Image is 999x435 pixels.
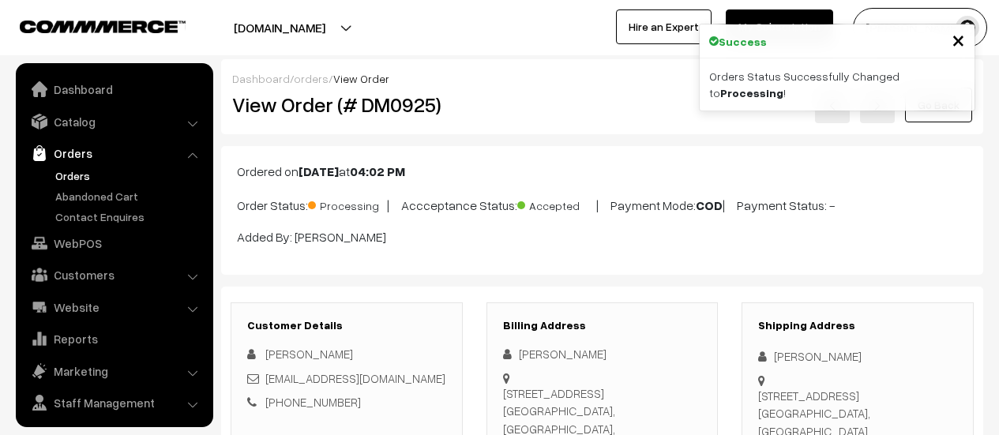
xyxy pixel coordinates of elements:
h3: Customer Details [247,319,446,332]
a: Contact Enquires [51,208,208,225]
div: [PERSON_NAME] [758,347,957,366]
div: / / [232,70,972,87]
a: Reports [20,324,208,353]
span: Processing [308,193,387,214]
a: Orders [51,167,208,184]
span: View Order [333,72,389,85]
p: Added By: [PERSON_NAME] [237,227,967,246]
a: Dashboard [232,72,290,85]
a: COMMMERCE [20,16,158,35]
div: [PERSON_NAME] [503,345,702,363]
a: [PHONE_NUMBER] [265,395,361,409]
div: Orders Status Successfully Changed to ! [700,58,975,111]
span: Accepted [517,193,596,214]
p: Ordered on at [237,162,967,181]
a: Catalog [20,107,208,136]
img: COMMMERCE [20,21,186,32]
a: Staff Management [20,388,208,417]
button: [PERSON_NAME] [853,8,987,47]
a: Dashboard [20,75,208,103]
img: user [956,16,979,39]
a: Hire an Expert [616,9,712,44]
strong: Success [719,33,767,50]
a: Orders [20,139,208,167]
h3: Shipping Address [758,319,957,332]
a: [EMAIL_ADDRESS][DOMAIN_NAME] [265,371,445,385]
a: Marketing [20,357,208,385]
h3: Billing Address [503,319,702,332]
span: × [952,24,965,54]
a: My Subscription [726,9,833,44]
span: [PERSON_NAME] [265,347,353,361]
a: Customers [20,261,208,289]
button: Close [952,28,965,51]
p: Order Status: | Accceptance Status: | Payment Mode: | Payment Status: - [237,193,967,215]
h2: View Order (# DM0925) [232,92,463,117]
strong: Processing [720,86,783,99]
a: Website [20,293,208,321]
a: WebPOS [20,229,208,257]
b: [DATE] [299,163,339,179]
a: Abandoned Cart [51,188,208,204]
b: COD [696,197,723,213]
a: orders [294,72,329,85]
button: [DOMAIN_NAME] [178,8,381,47]
b: 04:02 PM [350,163,405,179]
